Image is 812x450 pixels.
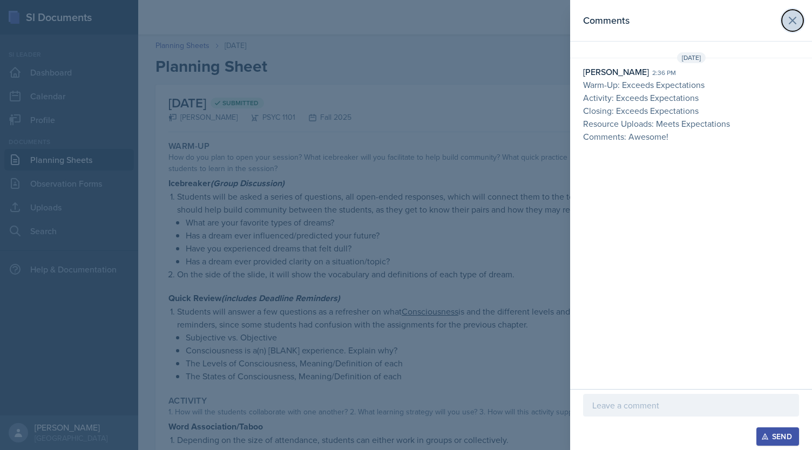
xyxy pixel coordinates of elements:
[763,432,792,441] div: Send
[583,130,799,143] p: Comments: Awesome!
[677,52,706,63] span: [DATE]
[583,117,799,130] p: Resource Uploads: Meets Expectations
[583,65,649,78] div: [PERSON_NAME]
[583,78,799,91] p: Warm-Up: Exceeds Expectations
[583,104,799,117] p: Closing: Exceeds Expectations
[583,13,630,28] h2: Comments
[652,68,676,78] div: 2:36 pm
[756,427,799,446] button: Send
[583,91,799,104] p: Activity: Exceeds Expectations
